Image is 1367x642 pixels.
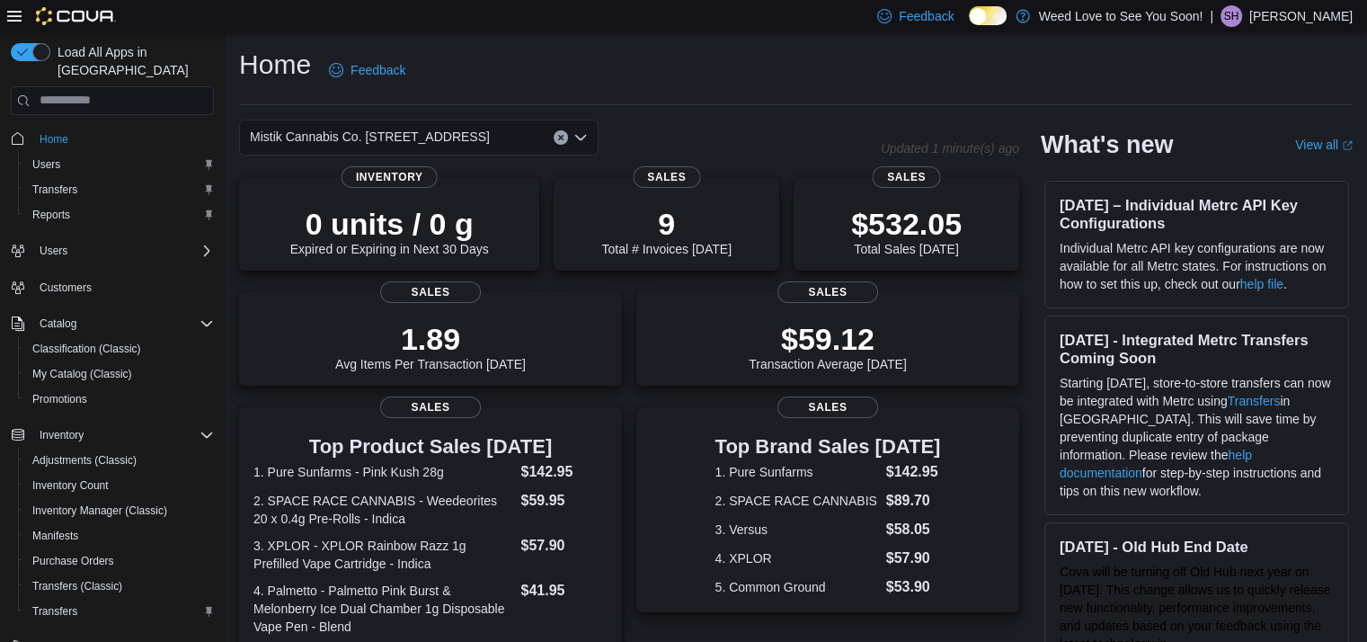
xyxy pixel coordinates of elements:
[32,240,75,262] button: Users
[25,154,214,175] span: Users
[851,206,962,242] p: $532.05
[18,177,221,202] button: Transfers
[25,338,148,360] a: Classification (Classic)
[25,204,77,226] a: Reports
[777,281,878,303] span: Sales
[253,582,513,636] dt: 4. Palmetto - Palmetto Pink Burst & Melonberry Ice Dual Chamber 1g Disposable Vape Pen - Blend
[18,574,221,599] button: Transfers (Classic)
[715,521,879,539] dt: 3. Versus
[32,453,137,468] span: Adjustments (Classic)
[32,392,87,406] span: Promotions
[25,154,67,175] a: Users
[32,313,214,334] span: Catalog
[554,130,568,145] button: Clear input
[25,550,214,572] span: Purchase Orders
[253,463,513,481] dt: 1. Pure Sunfarms - Pink Kush 28g
[32,342,141,356] span: Classification (Classic)
[342,166,438,188] span: Inventory
[1060,374,1334,500] p: Starting [DATE], store-to-store transfers can now be integrated with Metrc using in [GEOGRAPHIC_D...
[40,132,68,147] span: Home
[335,321,526,371] div: Avg Items Per Transaction [DATE]
[715,436,941,458] h3: Top Brand Sales [DATE]
[25,475,214,496] span: Inventory Count
[32,504,167,518] span: Inventory Manager (Classic)
[32,276,214,299] span: Customers
[380,281,481,303] span: Sales
[25,525,85,547] a: Manifests
[715,578,879,596] dt: 5. Common Ground
[351,61,405,79] span: Feedback
[40,317,76,331] span: Catalog
[1060,538,1334,556] h3: [DATE] - Old Hub End Date
[715,463,879,481] dt: 1. Pure Sunfarms
[18,387,221,412] button: Promotions
[851,206,962,256] div: Total Sales [DATE]
[25,450,144,471] a: Adjustments (Classic)
[25,575,214,597] span: Transfers (Classic)
[32,424,91,446] button: Inventory
[253,436,608,458] h3: Top Product Sales [DATE]
[32,529,78,543] span: Manifests
[4,311,221,336] button: Catalog
[899,7,954,25] span: Feedback
[25,388,214,410] span: Promotions
[1060,239,1334,293] p: Individual Metrc API key configurations are now available for all Metrc states. For instructions ...
[749,321,907,371] div: Transaction Average [DATE]
[520,535,607,557] dd: $57.90
[25,204,214,226] span: Reports
[32,128,214,150] span: Home
[520,461,607,483] dd: $142.95
[32,313,84,334] button: Catalog
[4,274,221,300] button: Customers
[886,576,941,598] dd: $53.90
[1060,196,1334,232] h3: [DATE] – Individual Metrc API Key Configurations
[573,130,588,145] button: Open list of options
[1221,5,1242,27] div: Shauna Hudson
[50,43,214,79] span: Load All Apps in [GEOGRAPHIC_DATA]
[18,361,221,387] button: My Catalog (Classic)
[601,206,731,242] p: 9
[25,575,129,597] a: Transfers (Classic)
[25,550,121,572] a: Purchase Orders
[32,554,114,568] span: Purchase Orders
[18,152,221,177] button: Users
[250,126,490,147] span: Mistik Cannabis Co. [STREET_ADDRESS]
[25,363,214,385] span: My Catalog (Classic)
[18,473,221,498] button: Inventory Count
[601,206,731,256] div: Total # Invoices [DATE]
[25,338,214,360] span: Classification (Classic)
[25,388,94,410] a: Promotions
[25,500,174,522] a: Inventory Manager (Classic)
[777,397,878,418] span: Sales
[239,47,311,83] h1: Home
[520,490,607,512] dd: $59.95
[4,423,221,448] button: Inventory
[969,25,970,26] span: Dark Mode
[335,321,526,357] p: 1.89
[380,397,481,418] span: Sales
[25,525,214,547] span: Manifests
[18,498,221,523] button: Inventory Manager (Classic)
[18,599,221,624] button: Transfers
[969,6,1007,25] input: Dark Mode
[1240,277,1283,291] a: help file
[18,448,221,473] button: Adjustments (Classic)
[40,244,67,258] span: Users
[1249,5,1353,27] p: [PERSON_NAME]
[25,475,116,496] a: Inventory Count
[520,580,607,602] dd: $41.95
[290,206,489,256] div: Expired or Expiring in Next 30 Days
[1210,5,1213,27] p: |
[25,179,214,201] span: Transfers
[886,548,941,569] dd: $57.90
[886,461,941,483] dd: $142.95
[1228,394,1281,408] a: Transfers
[32,240,214,262] span: Users
[32,277,99,299] a: Customers
[1342,140,1353,151] svg: External link
[749,321,907,357] p: $59.12
[25,601,214,622] span: Transfers
[36,7,116,25] img: Cova
[4,126,221,152] button: Home
[253,492,513,528] dt: 2. SPACE RACE CANNABIS - Weedeorites 20 x 0.4g Pre-Rolls - Indica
